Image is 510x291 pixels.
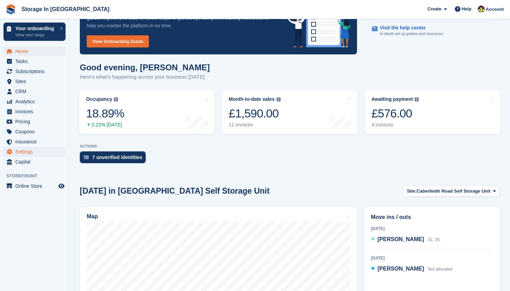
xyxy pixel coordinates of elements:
a: menu [3,97,66,106]
a: Visit the help center In-depth set up guides and resources. [372,21,493,40]
span: Home [15,46,57,56]
img: icon-info-grey-7440780725fd019a000dd9b08b2336e03edf1995a4989e88bcd33f0948082b44.svg [114,97,118,102]
span: Help [462,6,471,12]
a: Occupancy 18.89% 2.22% [DATE] [79,90,215,134]
span: Account [486,6,504,13]
a: Awaiting payment £576.00 4 invoices [365,90,500,134]
p: ACTIONS [80,144,500,149]
h2: Move ins / outs [371,213,493,221]
span: Coupons [15,127,57,136]
img: icon-info-grey-7440780725fd019a000dd9b08b2336e03edf1995a4989e88bcd33f0948082b44.svg [415,97,419,102]
div: 18.89% [86,106,124,121]
img: icon-info-grey-7440780725fd019a000dd9b08b2336e03edf1995a4989e88bcd33f0948082b44.svg [277,97,281,102]
div: [DATE] [371,255,493,261]
span: Insurance [15,137,57,147]
span: CRM [15,87,57,96]
div: 2.22% [DATE] [86,122,124,128]
div: £1,590.00 [229,106,280,121]
a: menu [3,137,66,147]
h2: [DATE] in [GEOGRAPHIC_DATA] Self Storage Unit [80,186,270,196]
p: Your onboarding [15,26,57,31]
p: In-depth set up guides and resources. [380,31,444,37]
a: Storage In [GEOGRAPHIC_DATA] [19,3,112,15]
a: menu [3,46,66,56]
a: Month-to-date sales £1,590.00 11 invoices [222,90,357,134]
span: Invoices [15,107,57,116]
h1: Good evening, [PERSON_NAME] [80,63,210,72]
a: menu [3,181,66,191]
span: Sites [15,77,57,86]
div: 4 invoices [372,122,419,128]
a: menu [3,157,66,167]
a: menu [3,87,66,96]
h2: Map [87,213,98,220]
p: View next steps [15,32,57,38]
span: Subscriptions [15,67,57,76]
a: Your onboarding View next steps [3,23,66,41]
div: Occupancy [86,96,112,102]
a: 7 unverified identities [80,151,149,167]
button: Site: Caberfeidh Road Self Storage Unit [403,186,500,197]
a: View Onboarding Guide [87,35,149,47]
a: menu [3,147,66,157]
a: menu [3,56,66,66]
img: verify_identity-adf6edd0f0f0b5bbfe63781bf79b02c33cf7c696d77639b501bdc392416b5a36.svg [84,155,89,159]
div: 7 unverified identities [92,155,142,160]
span: Create [427,6,441,12]
div: 11 invoices [229,122,280,128]
span: Pricing [15,117,57,126]
span: [PERSON_NAME] [377,266,424,272]
span: Online Store [15,181,57,191]
span: Tasks [15,56,57,66]
span: 31, 35. [428,237,441,242]
div: £576.00 [372,106,419,121]
p: Here's what's happening across your business [DATE] [80,73,210,81]
img: Colin Wood [478,6,485,12]
img: stora-icon-8386f47178a22dfd0bd8f6a31ec36ba5ce8667c1dd55bd0f319d3a0aa187defe.svg [6,4,16,15]
a: menu [3,117,66,126]
span: Caberfeidh Road Self Storage Unit [417,188,490,195]
a: menu [3,77,66,86]
span: Storefront [6,173,69,179]
span: [PERSON_NAME] [377,236,424,242]
a: Preview store [57,182,66,190]
span: Analytics [15,97,57,106]
a: [PERSON_NAME] 31, 35. [371,235,441,244]
span: Settings [15,147,57,157]
span: Capital [15,157,57,167]
a: [PERSON_NAME] Not allocated [371,265,452,274]
a: menu [3,127,66,136]
div: [DATE] [371,226,493,232]
a: menu [3,67,66,76]
div: Awaiting payment [372,96,413,102]
span: Site: [407,188,417,195]
span: Not allocated [428,267,452,272]
div: Month-to-date sales [229,96,274,102]
a: menu [3,107,66,116]
p: Visit the help center [380,25,439,31]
